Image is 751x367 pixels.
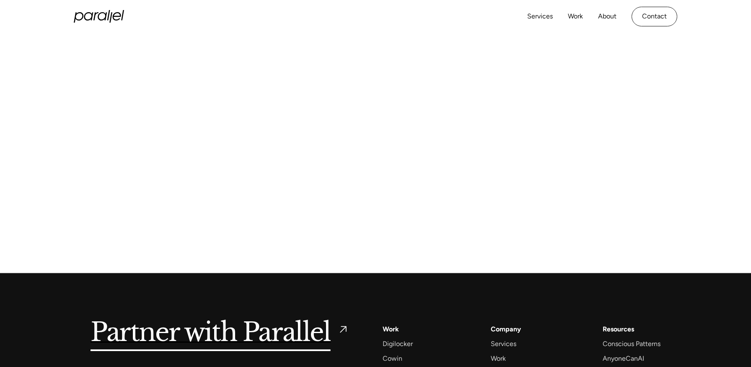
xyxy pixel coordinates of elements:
[527,10,553,23] a: Services
[91,323,331,343] h5: Partner with Parallel
[491,338,516,349] a: Services
[383,353,402,364] a: Cowin
[383,338,413,349] a: Digilocker
[603,338,660,349] a: Conscious Patterns
[603,353,644,364] a: AnyoneCanAI
[383,323,399,335] a: Work
[598,10,616,23] a: About
[491,353,506,364] a: Work
[91,323,349,343] a: Partner with Parallel
[491,323,521,335] a: Company
[632,7,677,26] a: Contact
[603,323,634,335] div: Resources
[568,10,583,23] a: Work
